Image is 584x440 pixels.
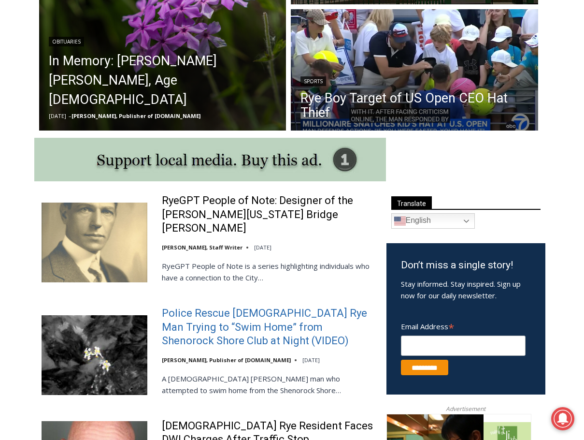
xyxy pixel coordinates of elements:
[391,213,475,229] a: English
[401,317,526,334] label: Email Address
[69,112,71,119] span: –
[162,307,374,348] a: Police Rescue [DEMOGRAPHIC_DATA] Rye Man Trying to “Swim Home” from Shenorock Shore Club at Night...
[71,112,200,119] a: [PERSON_NAME], Publisher of [DOMAIN_NAME]
[100,60,142,116] div: Located at [STREET_ADDRESS][PERSON_NAME]
[302,356,320,364] time: [DATE]
[232,94,468,120] a: Intern @ [DOMAIN_NAME]
[291,9,538,133] img: (PHOTO: A Rye boy attending the US Open was the target of a CEO who snatched a hat being given to...
[391,196,432,209] span: Translate
[63,17,239,27] div: No Generators on Trucks so No Noise or Pollution
[42,203,147,282] img: RyeGPT People of Note: Designer of the George Washington Bridge Othmar Ammann
[254,244,271,251] time: [DATE]
[0,97,97,120] a: Open Tues. - Sun. [PHONE_NUMBER]
[3,100,95,136] span: Open Tues. - Sun. [PHONE_NUMBER]
[34,138,386,181] img: support local media, buy this ad
[244,0,456,94] div: "I learned about the history of a place I’d honestly never considered even as a resident of [GEOG...
[49,51,277,109] a: In Memory: [PERSON_NAME] [PERSON_NAME], Age [DEMOGRAPHIC_DATA]
[162,244,242,251] a: [PERSON_NAME], Staff Writer
[291,9,538,133] a: Read More Rye Boy Target of US Open CEO Hat Thief
[300,76,326,86] a: Sports
[300,91,528,120] a: Rye Boy Target of US Open CEO Hat Thief
[436,404,495,413] span: Advertisement
[162,373,374,396] p: A [DEMOGRAPHIC_DATA] [PERSON_NAME] man who attempted to swim home from the Shenorock Shore…
[253,96,448,118] span: Intern @ [DOMAIN_NAME]
[49,112,66,119] time: [DATE]
[162,356,291,364] a: [PERSON_NAME], Publisher of [DOMAIN_NAME]
[401,278,531,301] p: Stay informed. Stay inspired. Sign up now for our daily newsletter.
[394,215,406,227] img: en
[294,10,336,37] h4: Book [PERSON_NAME]'s Good Humor for Your Event
[162,194,374,235] a: RyeGPT People of Note: Designer of the [PERSON_NAME][US_STATE] Bridge [PERSON_NAME]
[287,3,349,44] a: Book [PERSON_NAME]'s Good Humor for Your Event
[162,260,374,283] p: RyeGPT People of Note is a series highlighting individuals who have a connection to the City…
[49,37,84,46] a: Obituaries
[401,258,531,273] h3: Don’t miss a single story!
[42,315,147,395] img: Police Rescue 51 Year Old Rye Man Trying to “Swim Home” from Shenorock Shore Club at Night (VIDEO)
